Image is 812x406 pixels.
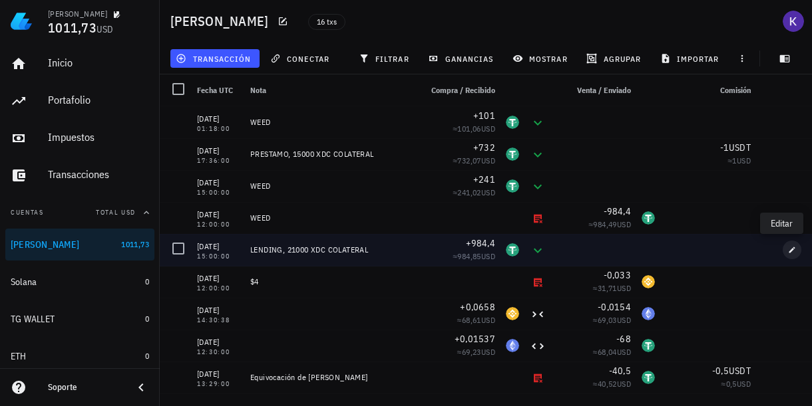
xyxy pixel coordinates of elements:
span: ≈ [588,219,631,229]
div: 15:00:00 [197,189,240,196]
div: Impuestos [48,131,149,144]
span: Venta / Enviado [577,85,631,95]
span: USD [617,379,631,389]
span: USD [617,219,631,229]
button: filtrar [353,49,417,68]
span: 31,71 [598,283,617,293]
span: 0,5 [726,379,737,389]
div: [DATE] [197,208,240,221]
div: Compra / Recibido [415,74,501,106]
span: 101,06 [457,124,481,134]
div: PRESTAMO, 15000 XDC COLATERAL [250,149,410,159]
div: USDT-icon [506,179,519,193]
span: 0 [145,276,149,286]
a: Impuestos [5,122,154,154]
span: USD [481,347,495,357]
div: WEED [250,181,410,191]
span: 1 [732,155,736,165]
span: filtrar [361,53,409,64]
button: agrupar [581,49,649,68]
span: +0,0658 [460,301,495,313]
a: Transacciones [5,159,154,191]
div: Portafolio [48,94,149,106]
span: USD [481,315,495,325]
div: [DATE] [197,304,240,317]
span: +101 [473,110,495,122]
button: ganancias [423,49,502,68]
div: 12:30:00 [197,349,240,355]
div: Equivocación de [PERSON_NAME] [250,372,410,383]
span: ≈ [593,379,631,389]
a: [PERSON_NAME] 1011,73 [5,229,154,260]
span: conectar [273,53,329,64]
span: 984,85 [457,251,481,261]
span: USD [97,23,114,35]
span: ≈ [457,347,495,357]
span: ≈ [727,155,751,165]
span: Nota [250,85,266,95]
div: [DATE] [197,112,240,126]
span: 40,52 [598,379,617,389]
span: Compra / Recibido [431,85,495,95]
span: ≈ [453,251,495,261]
div: 01:18:00 [197,126,240,132]
div: Transacciones [48,168,149,181]
span: ≈ [453,155,495,165]
div: [PERSON_NAME] [11,239,79,251]
button: transacción [170,49,260,68]
div: [DATE] [197,367,240,381]
div: ETH [11,351,27,362]
div: Solana [11,276,37,288]
div: [PERSON_NAME] [48,9,107,19]
a: Inicio [5,48,154,80]
span: 68,61 [462,315,481,325]
div: USDT-icon [642,211,655,225]
span: ≈ [453,187,495,197]
a: ETH 0 [5,340,154,372]
a: TG WALLET 0 [5,303,154,335]
div: $4 [250,276,410,287]
span: USDT [729,365,751,377]
span: USD [617,347,631,357]
span: USD [617,283,631,293]
span: -0,033 [604,269,632,281]
span: ≈ [453,124,495,134]
span: 1011,73 [121,239,149,249]
div: [DATE] [197,272,240,285]
span: 16 txs [317,15,337,29]
span: 68,04 [598,347,617,357]
span: 69,23 [462,347,481,357]
div: Inicio [48,56,149,69]
span: 0 [145,314,149,324]
div: USDT-icon [506,243,519,256]
span: +241 [473,173,495,185]
span: mostrar [515,53,568,64]
span: USD [737,379,751,389]
div: [DATE] [197,336,240,349]
div: USDT-icon [642,371,655,384]
div: WEED [250,213,410,223]
div: TG WALLET [11,314,55,325]
button: mostrar [507,49,576,68]
span: ganancias [431,53,493,64]
div: ETH-icon [506,339,519,352]
div: 13:29:00 [197,381,240,387]
div: [DATE] [197,240,240,253]
span: USDT [729,142,751,153]
div: BNB-icon [506,307,519,320]
div: 12:00:00 [197,285,240,292]
div: USDT-icon [506,148,519,161]
span: USD [737,155,751,165]
div: BNB-icon [642,275,655,288]
span: 0 [145,351,149,361]
h1: [PERSON_NAME] [170,11,274,32]
button: importar [654,49,727,68]
div: [DATE] [197,176,240,189]
span: +0,01537 [455,333,495,345]
span: transacción [178,53,251,64]
div: 17:36:00 [197,157,240,164]
span: ≈ [457,315,495,325]
span: USD [481,251,495,261]
span: ≈ [593,347,631,357]
button: CuentasTotal USD [5,197,154,229]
